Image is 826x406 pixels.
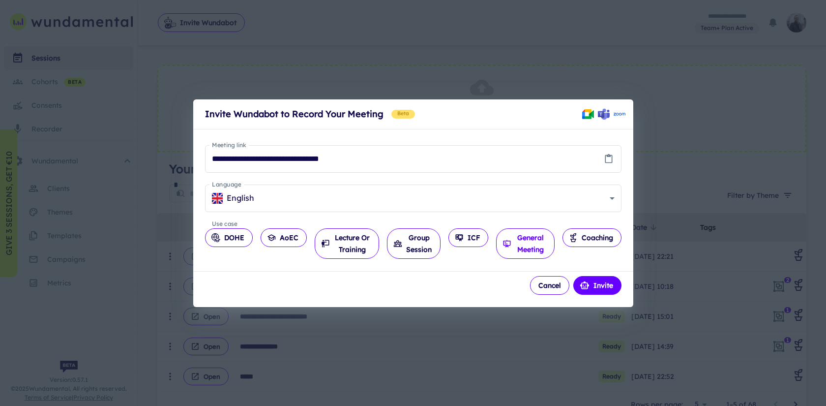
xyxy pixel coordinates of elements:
button: Lecture or Training [315,228,379,259]
button: Group Session [387,228,441,259]
div: English [212,192,606,204]
img: GB [212,193,223,204]
label: Use case [212,219,237,228]
button: Cancel [530,276,569,295]
label: Meeting link [212,141,246,149]
button: Coaching [562,228,621,247]
button: Paste from clipboard [601,152,616,166]
button: ICF [448,228,488,247]
button: DOHE [205,228,253,247]
div: Invite Wundabot to Record Your Meeting [205,107,582,121]
button: AoEC [261,228,307,247]
button: Invite [573,276,621,295]
button: General Meeting [496,228,554,259]
label: Language [212,180,241,188]
span: Beta [393,110,413,118]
